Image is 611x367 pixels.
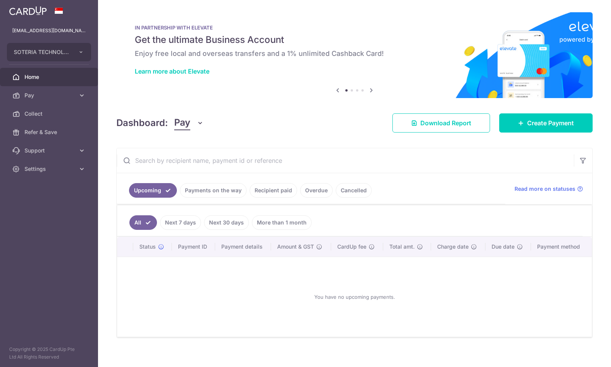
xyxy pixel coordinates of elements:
[160,215,201,230] a: Next 7 days
[492,243,515,251] span: Due date
[25,147,75,154] span: Support
[135,34,574,46] h5: Get the ultimate Business Account
[174,116,204,130] button: Pay
[204,215,249,230] a: Next 30 days
[139,243,156,251] span: Status
[7,43,91,61] button: SOTERIA TECHNOLOGY (PTE.) LTD.
[215,237,271,257] th: Payment details
[25,165,75,173] span: Settings
[12,27,86,34] p: [EMAIL_ADDRESS][DOMAIN_NAME]
[25,128,75,136] span: Refer & Save
[129,215,157,230] a: All
[515,185,575,193] span: Read more on statuses
[126,263,583,331] div: You have no upcoming payments.
[174,116,190,130] span: Pay
[337,243,366,251] span: CardUp fee
[300,183,333,198] a: Overdue
[515,185,583,193] a: Read more on statuses
[135,67,209,75] a: Learn more about Elevate
[389,243,415,251] span: Total amt.
[336,183,372,198] a: Cancelled
[527,118,574,128] span: Create Payment
[25,110,75,118] span: Collect
[437,243,469,251] span: Charge date
[172,237,215,257] th: Payment ID
[25,73,75,81] span: Home
[14,48,70,56] span: SOTERIA TECHNOLOGY (PTE.) LTD.
[499,113,593,133] a: Create Payment
[250,183,297,198] a: Recipient paid
[25,92,75,99] span: Pay
[531,237,592,257] th: Payment method
[252,215,312,230] a: More than 1 month
[392,113,490,133] a: Download Report
[135,49,574,58] h6: Enjoy free local and overseas transfers and a 1% unlimited Cashback Card!
[277,243,314,251] span: Amount & GST
[135,25,574,31] p: IN PARTNERSHIP WITH ELEVATE
[129,183,177,198] a: Upcoming
[117,148,574,173] input: Search by recipient name, payment id or reference
[180,183,247,198] a: Payments on the way
[116,116,168,130] h4: Dashboard:
[420,118,471,128] span: Download Report
[116,12,593,98] img: Renovation banner
[9,6,47,15] img: CardUp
